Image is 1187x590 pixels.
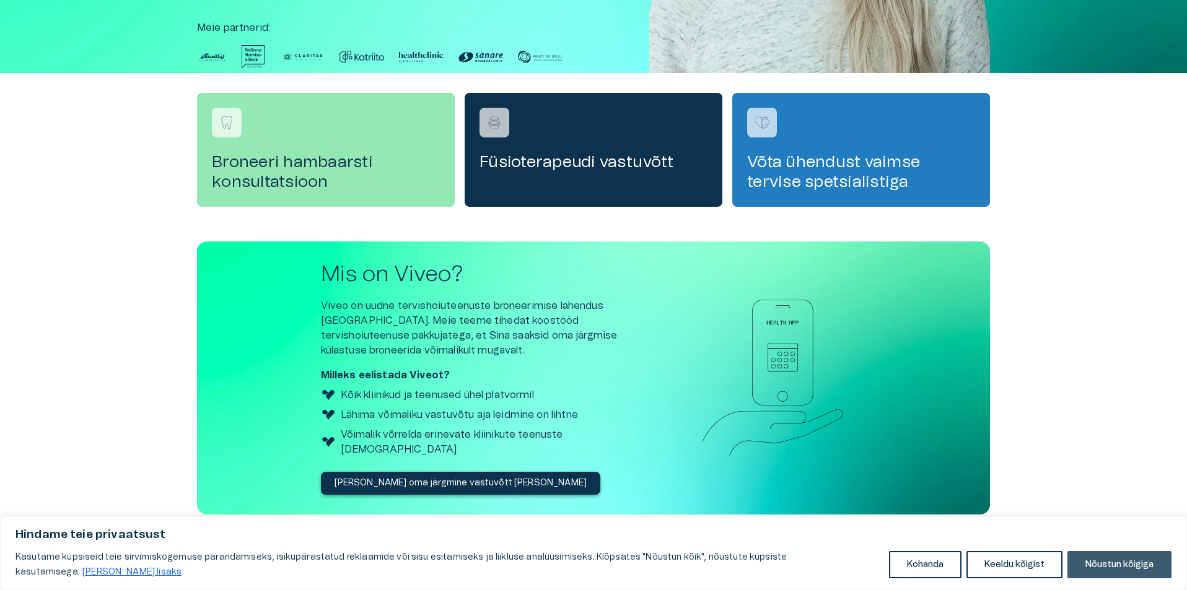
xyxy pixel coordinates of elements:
[217,113,236,132] img: Broneeri hambaarsti konsultatsioon logo
[339,45,384,69] img: Partner logo
[518,45,563,69] img: Partner logo
[63,10,82,20] span: Help
[212,152,440,192] h4: Broneeri hambaarsti konsultatsioon
[335,477,587,490] p: [PERSON_NAME] oma järgmine vastuvõtt [PERSON_NAME]
[82,567,182,577] a: Loe lisaks
[280,45,325,69] img: Partner logo
[321,388,336,402] img: Viveo logo
[321,472,601,495] button: [PERSON_NAME] oma järgmine vastuvõtt [PERSON_NAME]
[341,388,534,402] p: Kõik kliinikud ja teenused ühel platvormil
[197,45,227,69] img: Partner logo
[197,93,455,207] a: Navigate to service booking
[1067,551,1172,578] button: Nõustun kõigiga
[747,152,975,192] h4: Võta ühendust vaimse tervise spetsialistiga
[732,93,990,207] a: Navigate to service booking
[242,45,265,69] img: Partner logo
[321,407,336,422] img: Viveo logo
[966,551,1062,578] button: Keeldu kõigist
[321,298,649,358] p: Viveo on uudne tervishoiuteenuste broneerimise lahendus [GEOGRAPHIC_DATA]. Meie teeme tihedat koo...
[485,113,504,132] img: Füsioterapeudi vastuvõtt logo
[321,261,649,288] h2: Mis on Viveo?
[197,20,990,35] p: Meie partnerid :
[341,407,578,422] p: Lähima võimaliku vastuvõtu aja leidmine on lihtne
[321,368,649,383] p: Milleks eelistada Viveot?
[15,550,880,579] p: Kasutame küpsiseid teie sirvimiskogemuse parandamiseks, isikupärastatud reklaamide või sisu esita...
[399,45,444,69] img: Partner logo
[458,45,503,69] img: Partner logo
[15,527,1172,542] p: Hindame teie privaatsust
[321,435,336,449] img: Viveo logo
[889,551,961,578] button: Kohanda
[753,113,771,132] img: Võta ühendust vaimse tervise spetsialistiga logo
[465,93,722,207] a: Navigate to service booking
[341,427,649,457] p: Võimalik võrrelda erinevate kliinikute teenuste [DEMOGRAPHIC_DATA]
[480,152,707,172] h4: Füsioterapeudi vastuvõtt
